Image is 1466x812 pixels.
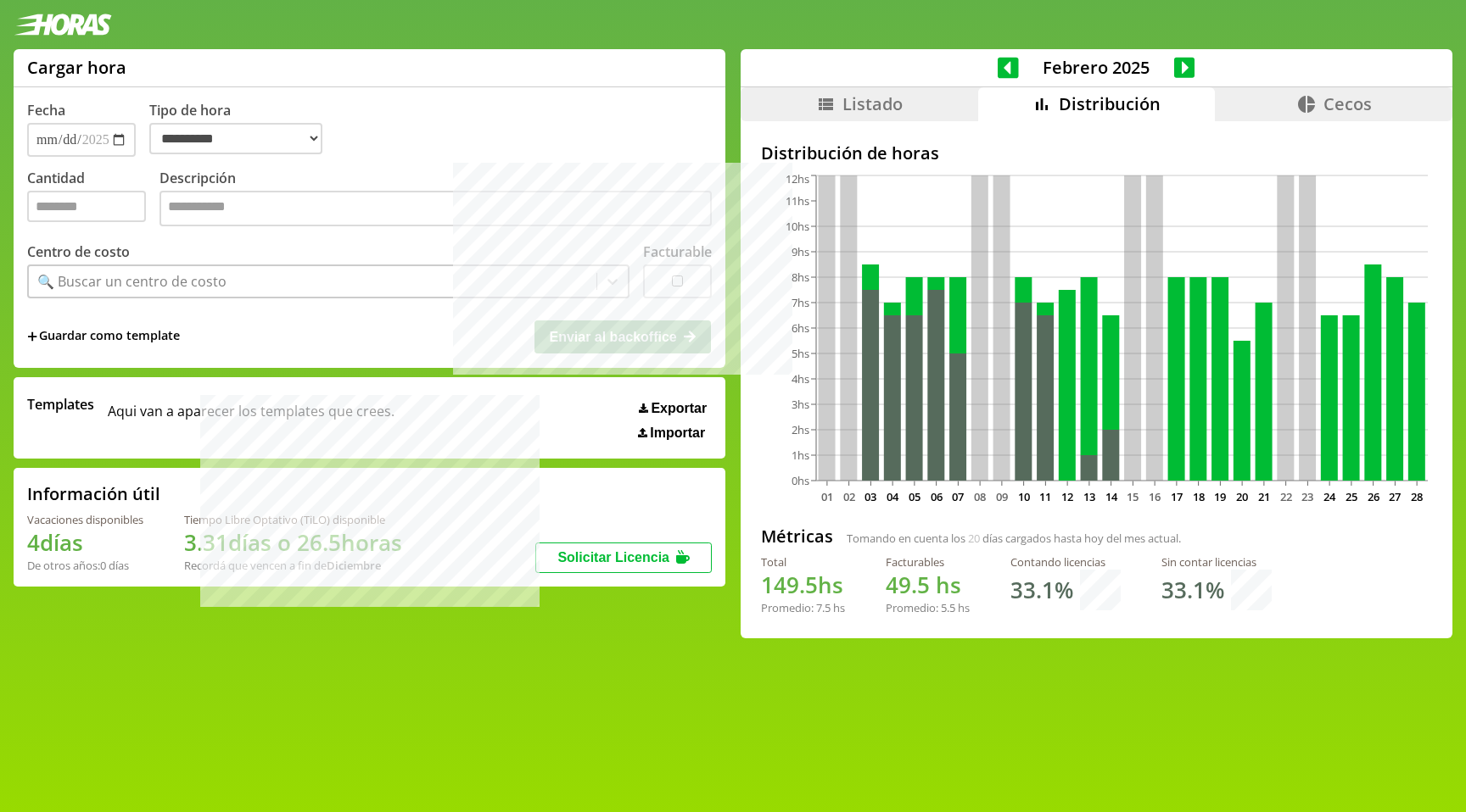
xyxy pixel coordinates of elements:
text: 18 [1192,489,1204,504]
text: 04 [887,489,899,504]
text: 19 [1214,489,1226,504]
text: 21 [1258,489,1270,504]
label: Descripción [159,169,712,231]
h1: 33.1 % [1010,575,1073,605]
div: Promedio: hs [886,600,970,615]
button: Exportar [634,400,712,417]
span: + [27,327,37,346]
span: 7.5 [816,600,831,615]
label: Tipo de hora [149,101,336,157]
span: 149.5 [761,570,818,600]
tspan: 3hs [792,397,809,412]
span: +Guardar como template [27,327,180,346]
label: Cantidad [27,169,159,231]
span: Solicitar Licencia [557,550,669,565]
text: 23 [1301,489,1313,504]
text: 15 [1127,489,1139,504]
span: Templates [27,395,94,414]
text: 08 [974,489,986,504]
tspan: 2hs [792,422,809,437]
tspan: 10hs [786,219,809,234]
h2: Métricas [761,525,833,548]
text: 10 [1017,489,1029,504]
tspan: 7hs [792,295,809,310]
text: 06 [930,489,942,504]
div: Facturables [886,554,970,570]
span: Cecos [1323,92,1372,115]
span: Tomando en cuenta los días cargados hasta hoy del mes actual. [847,531,1181,546]
tspan: 4hs [792,371,809,387]
text: 24 [1323,489,1336,504]
img: logotipo [14,14,112,36]
label: Facturable [643,242,712,261]
text: 05 [909,489,920,504]
text: 09 [996,489,1008,504]
text: 17 [1171,489,1183,504]
text: 14 [1105,489,1117,504]
select: Tipo de hora [149,123,322,154]
h2: Distribución de horas [761,142,1432,164]
div: Sin contar licencias [1161,554,1272,570]
button: Solicitar Licencia [535,542,712,573]
b: Diciembre [327,558,381,573]
text: 03 [864,489,876,504]
span: 20 [968,531,980,546]
div: Contando licencias [1010,554,1121,570]
h2: Información útil [27,482,160,505]
span: Exportar [651,401,707,416]
tspan: 11hs [786,193,809,209]
tspan: 0hs [792,473,809,488]
h1: 3.31 días o 26.5 horas [184,527,402,558]
h1: 4 días [27,527,143,558]
text: 20 [1236,489,1248,504]
div: Vacaciones disponibles [27,512,143,527]
h1: 33.1 % [1161,575,1224,605]
div: 🔍 Buscar un centro de costo [37,272,227,291]
div: Promedio: hs [761,600,845,615]
span: Febrero 2025 [1019,56,1174,79]
tspan: 6hs [792,320,809,336]
label: Fecha [27,101,65,120]
h1: hs [886,570,970,600]
span: 49.5 [886,570,930,600]
text: 11 [1039,489,1051,504]
text: 27 [1389,489,1401,504]
tspan: 8hs [792,270,809,285]
tspan: 9hs [792,244,809,259]
h1: hs [761,570,845,600]
tspan: 12hs [786,171,809,186]
label: Centro de costo [27,242,130,261]
span: 5.5 [941,600,955,615]
text: 22 [1279,489,1291,504]
span: Aqui van a aparecer los templates que crees. [108,395,394,441]
text: 13 [1083,489,1095,504]
div: Tiempo Libre Optativo (TiLO) disponible [184,512,402,527]
div: De otros años: 0 días [27,558,143,573]
text: 26 [1367,489,1379,504]
h1: Cargar hora [27,56,126,79]
div: Recordá que vencen a fin de [184,558,402,573]
text: 01 [821,489,833,504]
input: Cantidad [27,191,146,222]
span: Distribución [1059,92,1161,115]
text: 02 [842,489,854,504]
text: 25 [1346,489,1357,504]
tspan: 5hs [792,346,809,361]
span: Listado [842,92,903,115]
span: Importar [650,425,705,441]
text: 07 [952,489,964,504]
text: 12 [1061,489,1073,504]
text: 16 [1149,489,1161,504]
tspan: 1hs [792,448,809,463]
text: 28 [1411,489,1423,504]
div: Total [761,554,845,570]
textarea: Descripción [159,191,712,226]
